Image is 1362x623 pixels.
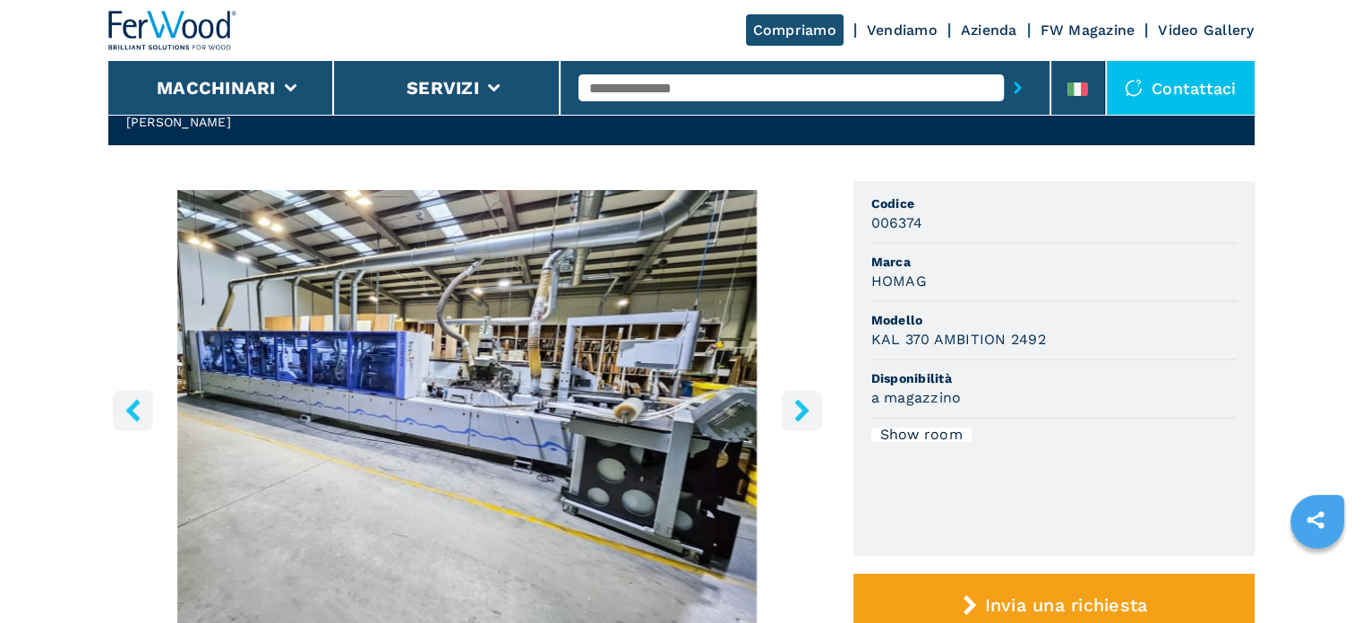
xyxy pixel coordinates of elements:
[871,428,972,442] div: Show room
[871,387,962,408] h3: a magazzino
[126,113,517,131] h2: [PERSON_NAME]
[746,14,844,46] a: Compriamo
[1158,22,1254,39] a: Video Gallery
[1004,67,1032,108] button: submit-button
[871,311,1237,329] span: Modello
[1286,542,1349,610] iframe: Chat
[871,329,1046,350] h3: KAL 370 AMBITION 2492
[407,77,479,99] button: Servizi
[1293,498,1338,542] a: sharethis
[871,253,1237,271] span: Marca
[871,369,1237,387] span: Disponibilità
[113,390,153,430] button: left-button
[961,22,1017,39] a: Azienda
[782,390,822,430] button: right-button
[1107,61,1255,115] div: Contattaci
[157,77,276,99] button: Macchinari
[867,22,938,39] a: Vendiamo
[871,212,923,233] h3: 006374
[871,271,927,291] h3: HOMAG
[1041,22,1135,39] a: FW Magazine
[984,594,1147,616] span: Invia una richiesta
[108,11,237,50] img: Ferwood
[871,195,1237,212] span: Codice
[1125,79,1143,97] img: Contattaci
